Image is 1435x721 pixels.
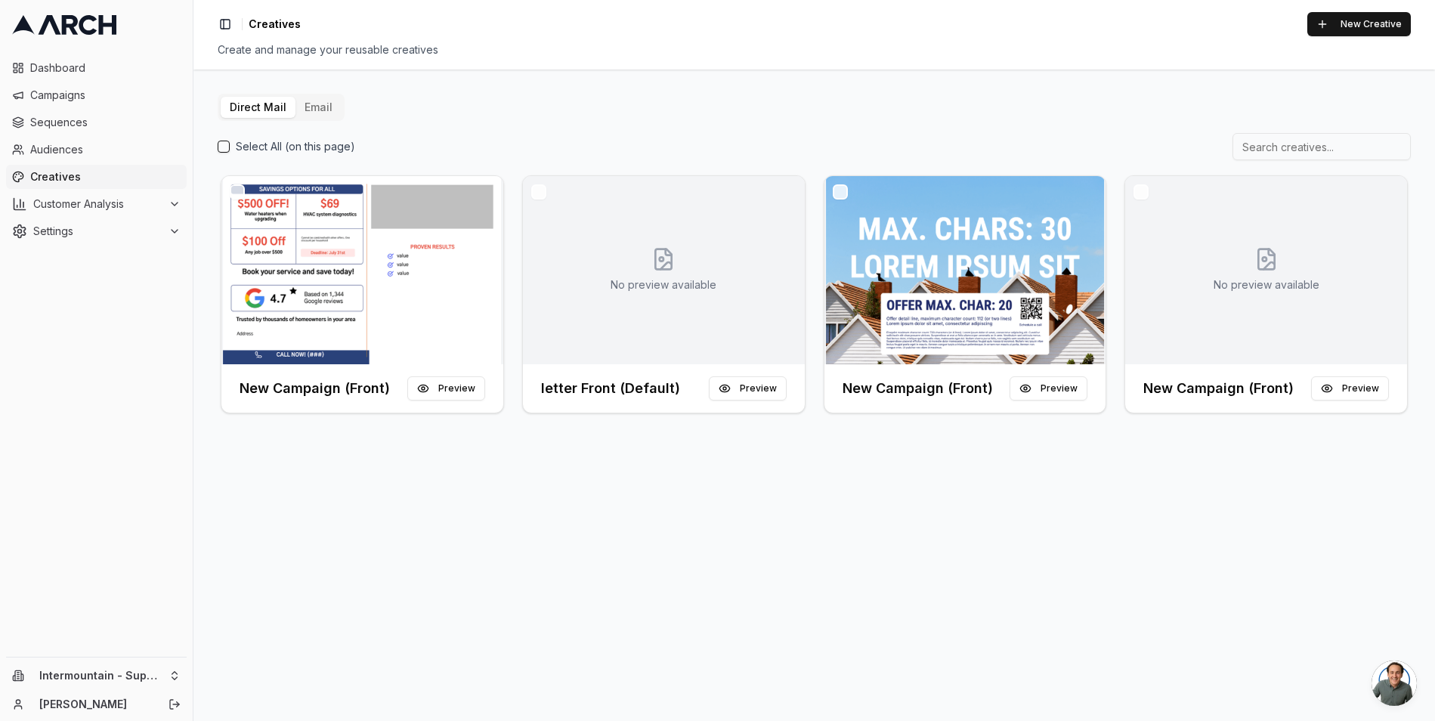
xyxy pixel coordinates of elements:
button: Intermountain - Superior Water & Air [6,664,187,688]
h3: New Campaign (Front) [1143,378,1294,399]
img: Front creative for New Campaign (Front) [824,176,1106,364]
h3: New Campaign (Front) [240,378,390,399]
span: Customer Analysis [33,196,162,212]
button: Log out [164,694,185,715]
button: Preview [1010,376,1087,401]
div: Create and manage your reusable creatives [218,42,1411,57]
a: Sequences [6,110,187,135]
button: New Creative [1307,12,1411,36]
p: No preview available [611,277,716,292]
button: Preview [407,376,485,401]
h3: New Campaign (Front) [843,378,993,399]
img: Front creative for New Campaign (Front) [221,176,503,364]
a: Campaigns [6,83,187,107]
a: Audiences [6,138,187,162]
span: Campaigns [30,88,181,103]
nav: breadcrumb [249,17,301,32]
span: Settings [33,224,162,239]
span: Sequences [30,115,181,130]
button: Email [295,97,342,118]
h3: letter Front (Default) [541,378,680,399]
div: Open chat [1372,661,1417,706]
a: Creatives [6,165,187,189]
svg: No creative preview [1254,247,1279,271]
button: Direct Mail [221,97,295,118]
button: Preview [1311,376,1389,401]
input: Search creatives... [1232,133,1411,160]
span: Intermountain - Superior Water & Air [39,669,162,682]
span: Creatives [30,169,181,184]
button: Customer Analysis [6,192,187,216]
a: [PERSON_NAME] [39,697,152,712]
button: Preview [709,376,787,401]
p: No preview available [1214,277,1319,292]
span: Creatives [249,17,301,32]
button: Settings [6,219,187,243]
span: Audiences [30,142,181,157]
label: Select All (on this page) [236,139,355,154]
a: Dashboard [6,56,187,80]
svg: No creative preview [651,247,676,271]
span: Dashboard [30,60,181,76]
